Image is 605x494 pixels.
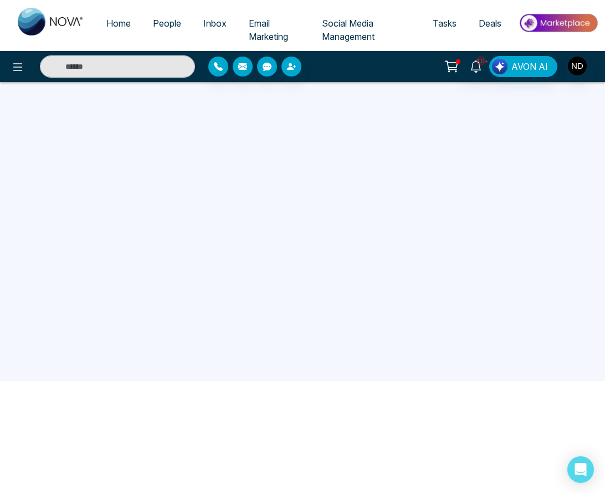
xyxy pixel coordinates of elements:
[238,13,311,47] a: Email Marketing
[422,13,468,34] a: Tasks
[518,11,598,35] img: Market-place.gif
[476,56,486,66] span: 10+
[311,13,422,47] a: Social Media Management
[567,456,594,483] div: Open Intercom Messenger
[492,59,507,74] img: Lead Flow
[468,13,512,34] a: Deals
[142,13,192,34] a: People
[322,18,375,42] span: Social Media Management
[249,18,288,42] span: Email Marketing
[489,56,557,77] button: AVON AI
[192,13,238,34] a: Inbox
[106,18,131,29] span: Home
[479,18,501,29] span: Deals
[568,57,587,75] img: User Avatar
[153,18,181,29] span: People
[463,56,489,75] a: 10+
[511,60,548,73] span: AVON AI
[203,18,227,29] span: Inbox
[95,13,142,34] a: Home
[18,8,84,35] img: Nova CRM Logo
[433,18,457,29] span: Tasks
